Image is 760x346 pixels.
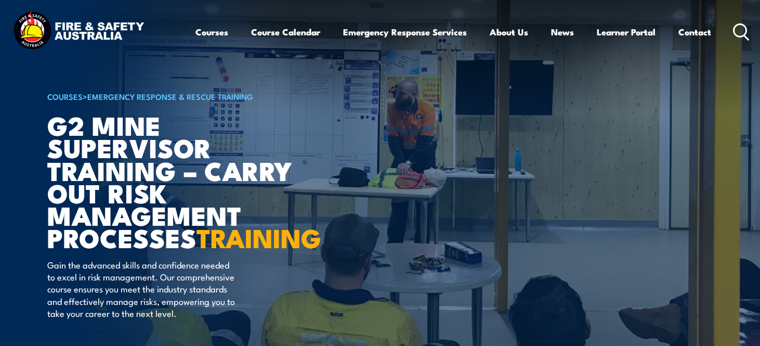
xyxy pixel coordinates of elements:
[251,18,320,46] a: Course Calendar
[87,91,253,102] a: Emergency Response & Rescue Training
[551,18,574,46] a: News
[47,259,237,319] p: Gain the advanced skills and confidence needed to excel in risk management. Our comprehensive cou...
[196,217,321,257] strong: TRAINING
[678,18,711,46] a: Contact
[47,91,83,102] a: COURSES
[195,18,228,46] a: Courses
[47,90,304,102] h6: >
[47,113,304,248] h1: G2 Mine Supervisor Training – Carry Out Risk Management Processes
[343,18,467,46] a: Emergency Response Services
[490,18,528,46] a: About Us
[597,18,656,46] a: Learner Portal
